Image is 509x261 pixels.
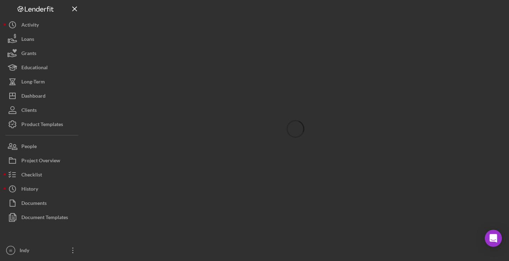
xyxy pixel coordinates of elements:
div: Project Overview [21,153,60,169]
button: Dashboard [4,89,82,103]
div: Document Templates [21,210,68,226]
button: Clients [4,103,82,117]
div: People [21,139,37,155]
button: Educational [4,60,82,75]
div: History [21,182,38,198]
text: IB [9,249,12,252]
button: Loans [4,32,82,46]
div: Clients [21,103,37,119]
div: Open Intercom Messenger [485,230,502,247]
button: History [4,182,82,196]
button: Long-Term [4,75,82,89]
button: Activity [4,18,82,32]
div: Long-Term [21,75,45,91]
div: Product Templates [21,117,63,133]
div: Educational [21,60,48,76]
div: Loans [21,32,34,48]
button: Document Templates [4,210,82,224]
button: Product Templates [4,117,82,131]
button: Checklist [4,168,82,182]
button: IBIndy [PERSON_NAME] [4,243,82,257]
div: Documents [21,196,47,212]
div: Checklist [21,168,42,184]
button: People [4,139,82,153]
div: Dashboard [21,89,46,105]
button: Grants [4,46,82,60]
button: Documents [4,196,82,210]
div: Grants [21,46,36,62]
div: Activity [21,18,39,34]
button: Project Overview [4,153,82,168]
